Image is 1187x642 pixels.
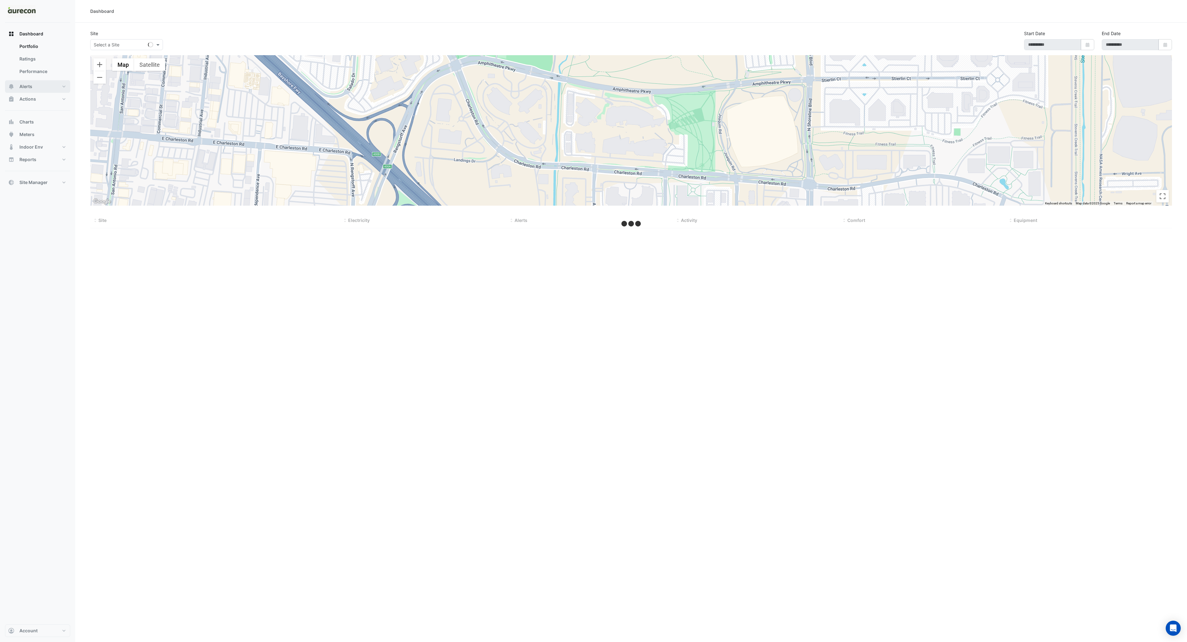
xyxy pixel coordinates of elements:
label: End Date [1102,30,1121,37]
span: Alerts [515,218,527,223]
span: Site Manager [19,179,48,186]
span: Activity [681,218,697,223]
button: Indoor Env [5,141,70,153]
app-icon: Actions [8,96,14,102]
button: Account [5,624,70,637]
a: Performance [14,65,70,78]
span: Alerts [19,83,32,90]
button: Charts [5,116,70,128]
span: Account [19,628,38,634]
span: Actions [19,96,36,102]
app-icon: Charts [8,119,14,125]
button: Toggle fullscreen view [1156,190,1169,203]
button: Meters [5,128,70,141]
button: Alerts [5,80,70,93]
label: Site [90,30,98,37]
div: Dashboard [5,40,70,80]
a: Open this area in Google Maps (opens a new window) [92,197,112,206]
span: Dashboard [19,31,43,37]
span: Site [98,218,107,223]
span: Electricity [348,218,370,223]
span: Meters [19,131,34,138]
button: Reports [5,153,70,166]
button: Site Manager [5,176,70,189]
img: Company Logo [8,5,36,18]
app-icon: Reports [8,156,14,163]
img: Google [92,197,112,206]
div: Open Intercom Messenger [1166,621,1181,636]
a: Report a map error [1126,202,1151,205]
button: Zoom out [93,71,106,84]
span: Charts [19,119,34,125]
button: Dashboard [5,28,70,40]
span: Reports [19,156,36,163]
app-icon: Meters [8,131,14,138]
app-icon: Indoor Env [8,144,14,150]
button: Actions [5,93,70,105]
div: Dashboard [90,8,114,14]
button: Show street map [112,58,134,71]
button: Show satellite imagery [134,58,165,71]
label: Start Date [1024,30,1045,37]
app-icon: Dashboard [8,31,14,37]
a: Portfolio [14,40,70,53]
span: Equipment [1014,218,1037,223]
span: Indoor Env [19,144,43,150]
app-icon: Alerts [8,83,14,90]
button: Zoom in [93,58,106,71]
span: Map data ©2025 Google [1076,202,1110,205]
a: Ratings [14,53,70,65]
span: Comfort [847,218,865,223]
a: Terms [1114,202,1122,205]
button: Keyboard shortcuts [1045,201,1072,206]
app-icon: Site Manager [8,179,14,186]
